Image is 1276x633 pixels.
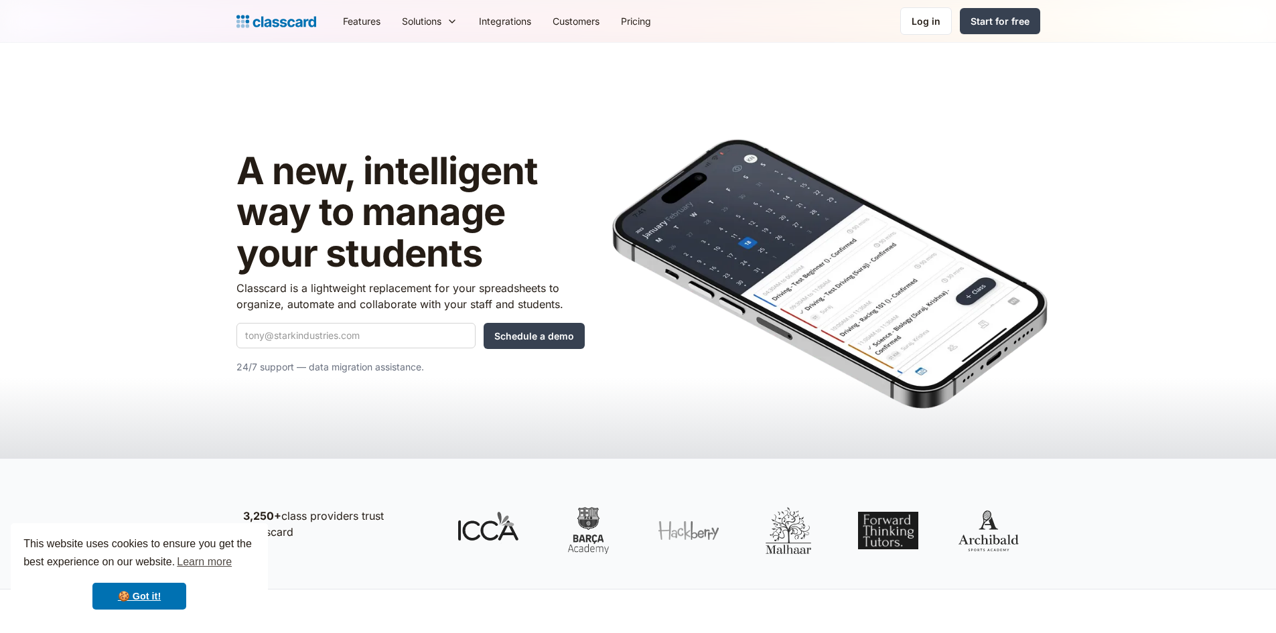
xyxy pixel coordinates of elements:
[236,280,585,312] p: Classcard is a lightweight replacement for your spreadsheets to organize, automate and collaborat...
[542,6,610,36] a: Customers
[971,14,1030,28] div: Start for free
[236,323,585,349] form: Quick Demo Form
[900,7,952,35] a: Log in
[11,523,268,622] div: cookieconsent
[468,6,542,36] a: Integrations
[23,536,255,572] span: This website uses cookies to ensure you get the best experience on our website.
[175,552,234,572] a: learn more about cookies
[402,14,441,28] div: Solutions
[610,6,662,36] a: Pricing
[960,8,1040,34] a: Start for free
[236,359,585,375] p: 24/7 support — data migration assistance.
[236,151,585,275] h1: A new, intelligent way to manage your students
[332,6,391,36] a: Features
[391,6,468,36] div: Solutions
[484,323,585,349] input: Schedule a demo
[243,509,281,522] strong: 3,250+
[236,323,476,348] input: tony@starkindustries.com
[243,508,431,540] p: class providers trust Classcard
[236,12,316,31] a: Logo
[912,14,940,28] div: Log in
[92,583,186,610] a: dismiss cookie message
